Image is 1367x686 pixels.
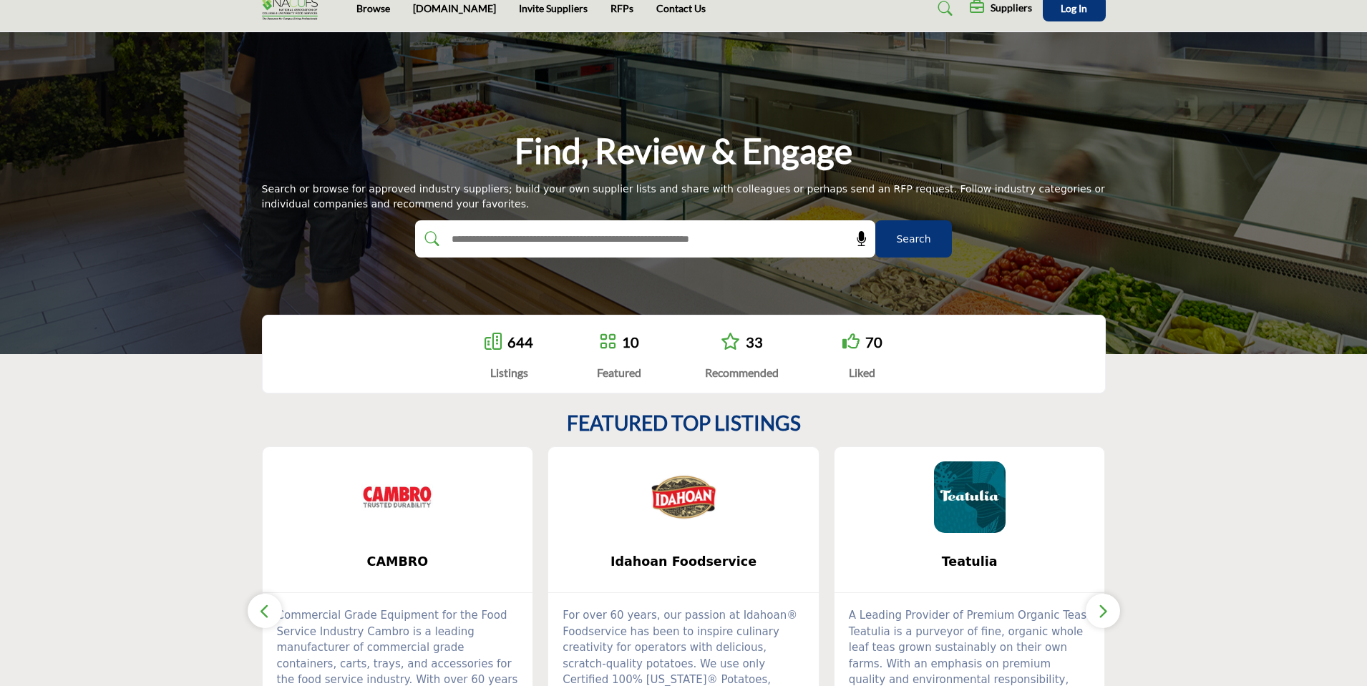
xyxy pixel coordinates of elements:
[835,543,1105,581] a: Teatulia
[262,182,1106,212] div: Search or browse for approved industry suppliers; build your own supplier lists and share with co...
[875,220,952,258] button: Search
[991,1,1032,14] h5: Suppliers
[648,461,719,533] img: Idahoan Foodservice
[934,461,1006,533] img: Teatulia
[599,333,616,352] a: Go to Featured
[656,2,706,14] a: Contact Us
[507,333,533,351] a: 644
[567,411,801,436] h2: FEATURED TOP LISTINGS
[705,364,779,381] div: Recommended
[519,2,588,14] a: Invite Suppliers
[548,543,819,581] a: Idahoan Foodservice
[746,333,763,351] a: 33
[570,552,797,571] span: Idahoan Foodservice
[842,333,860,350] i: Go to Liked
[485,364,533,381] div: Listings
[610,2,633,14] a: RFPs
[284,552,512,571] span: CAMBRO
[263,543,533,581] a: CAMBRO
[865,333,882,351] a: 70
[721,333,740,352] a: Go to Recommended
[361,461,433,533] img: CAMBRO
[570,543,797,581] b: Idahoan Foodservice
[515,129,852,173] h1: Find, Review & Engage
[284,543,512,581] b: CAMBRO
[622,333,639,351] a: 10
[856,543,1084,581] b: Teatulia
[356,2,390,14] a: Browse
[856,552,1084,571] span: Teatulia
[597,364,641,381] div: Featured
[413,2,496,14] a: [DOMAIN_NAME]
[842,364,882,381] div: Liked
[896,232,930,247] span: Search
[1061,2,1087,14] span: Log In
